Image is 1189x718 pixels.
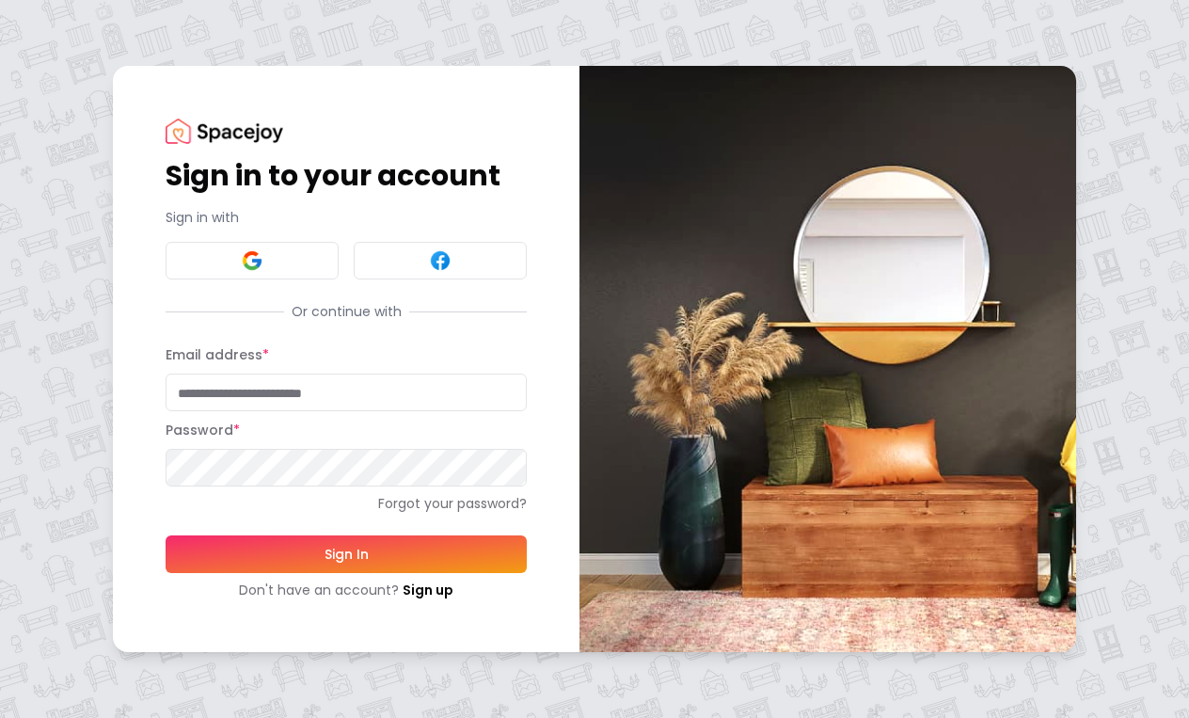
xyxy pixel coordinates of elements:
[241,249,263,272] img: Google signin
[579,66,1076,652] img: banner
[166,535,527,573] button: Sign In
[429,249,452,272] img: Facebook signin
[166,494,527,513] a: Forgot your password?
[166,421,240,439] label: Password
[403,581,453,599] a: Sign up
[166,159,527,193] h1: Sign in to your account
[166,119,283,144] img: Spacejoy Logo
[166,208,527,227] p: Sign in with
[166,345,269,364] label: Email address
[284,302,409,321] span: Or continue with
[166,581,527,599] div: Don't have an account?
